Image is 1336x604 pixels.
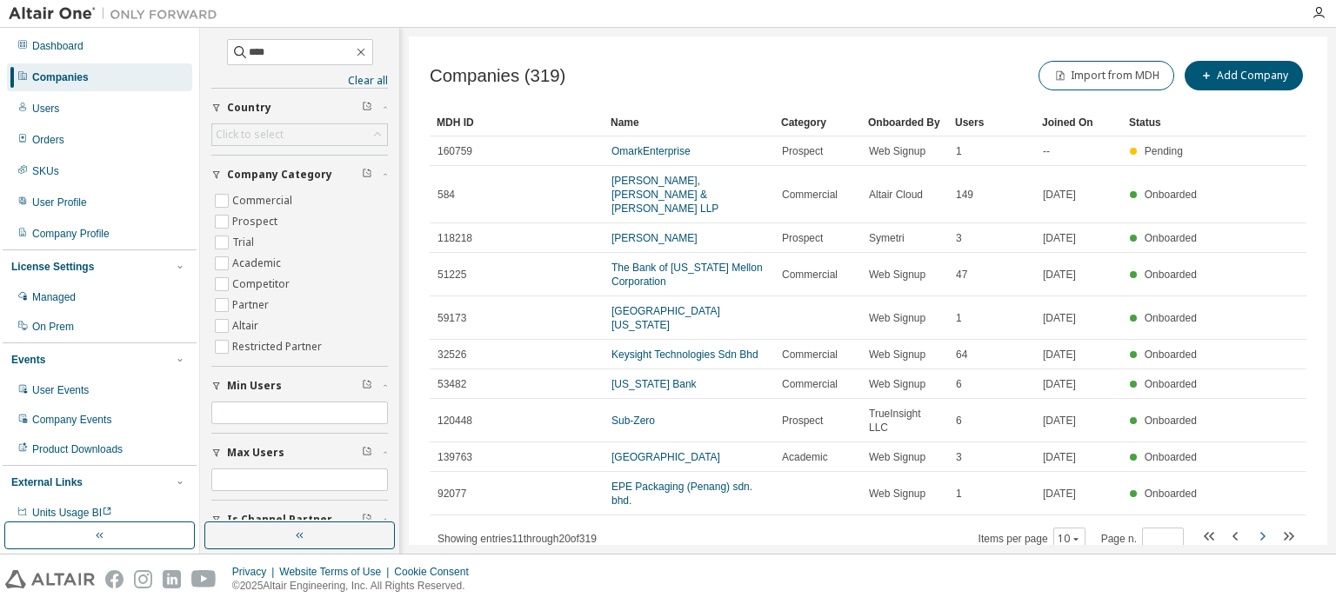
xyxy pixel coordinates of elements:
[232,232,257,253] label: Trial
[438,311,466,325] span: 59173
[32,164,59,178] div: SKUs
[869,144,925,158] span: Web Signup
[232,274,293,295] label: Competitor
[32,320,74,334] div: On Prem
[438,414,472,428] span: 120448
[211,367,388,405] button: Min Users
[1043,450,1076,464] span: [DATE]
[1058,532,1081,546] button: 10
[11,260,94,274] div: License Settings
[979,528,1085,550] span: Items per page
[394,565,478,579] div: Cookie Consent
[279,565,394,579] div: Website Terms of Use
[1043,348,1076,362] span: [DATE]
[227,101,271,115] span: Country
[191,570,217,588] img: youtube.svg
[32,133,64,147] div: Orders
[956,487,962,501] span: 1
[32,102,59,116] div: Users
[1145,415,1197,427] span: Onboarded
[211,434,388,472] button: Max Users
[232,336,325,357] label: Restricted Partner
[611,305,720,331] a: [GEOGRAPHIC_DATA][US_STATE]
[1145,232,1197,244] span: Onboarded
[869,348,925,362] span: Web Signup
[868,109,941,136] div: Onboarded By
[5,570,95,588] img: altair_logo.svg
[956,188,973,202] span: 149
[212,124,387,145] div: Click to select
[1043,144,1050,158] span: --
[611,232,698,244] a: [PERSON_NAME]
[956,144,962,158] span: 1
[611,145,691,157] a: OmarkEnterprise
[362,168,372,182] span: Clear filter
[1145,312,1197,324] span: Onboarded
[782,414,823,428] span: Prospect
[1043,414,1076,428] span: [DATE]
[32,507,112,519] span: Units Usage BI
[32,227,110,241] div: Company Profile
[211,74,388,88] a: Clear all
[611,378,697,390] a: [US_STATE] Bank
[32,39,83,53] div: Dashboard
[438,144,472,158] span: 160759
[611,415,655,427] a: Sub-Zero
[437,109,597,136] div: MDH ID
[11,353,45,367] div: Events
[869,268,925,282] span: Web Signup
[782,377,838,391] span: Commercial
[32,196,87,209] div: User Profile
[1145,488,1197,500] span: Onboarded
[869,377,925,391] span: Web Signup
[211,89,388,127] button: Country
[1043,487,1076,501] span: [DATE]
[232,315,262,336] label: Altair
[438,231,472,245] span: 118218
[227,379,282,393] span: Min Users
[32,413,111,427] div: Company Events
[32,383,89,397] div: User Events
[211,156,388,194] button: Company Category
[956,450,962,464] span: 3
[1145,189,1197,201] span: Onboarded
[1043,311,1076,325] span: [DATE]
[869,188,923,202] span: Altair Cloud
[438,533,597,545] span: Showing entries 11 through 20 of 319
[1043,231,1076,245] span: [DATE]
[163,570,181,588] img: linkedin.svg
[227,168,332,182] span: Company Category
[869,311,925,325] span: Web Signup
[32,442,123,456] div: Product Downloads
[1185,61,1303,90] button: Add Company
[232,579,479,594] p: © 2025 Altair Engineering, Inc. All Rights Reserved.
[956,348,967,362] span: 64
[956,268,967,282] span: 47
[869,407,940,435] span: TrueInsight LLC
[1145,378,1197,390] span: Onboarded
[781,109,854,136] div: Category
[956,414,962,428] span: 6
[782,268,838,282] span: Commercial
[430,66,565,86] span: Companies (319)
[956,231,962,245] span: 3
[362,379,372,393] span: Clear filter
[438,487,466,501] span: 92077
[232,211,281,232] label: Prospect
[955,109,1028,136] div: Users
[11,475,83,489] div: External Links
[227,446,284,460] span: Max Users
[438,188,455,202] span: 584
[956,311,962,325] span: 1
[32,290,76,304] div: Managed
[782,450,828,464] span: Academic
[32,70,89,84] div: Companies
[1145,451,1197,463] span: Onboarded
[611,348,758,361] a: Keysight Technologies Sdn Bhd
[782,231,823,245] span: Prospect
[1145,145,1183,157] span: Pending
[134,570,152,588] img: instagram.svg
[1043,268,1076,282] span: [DATE]
[438,348,466,362] span: 32526
[362,513,372,527] span: Clear filter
